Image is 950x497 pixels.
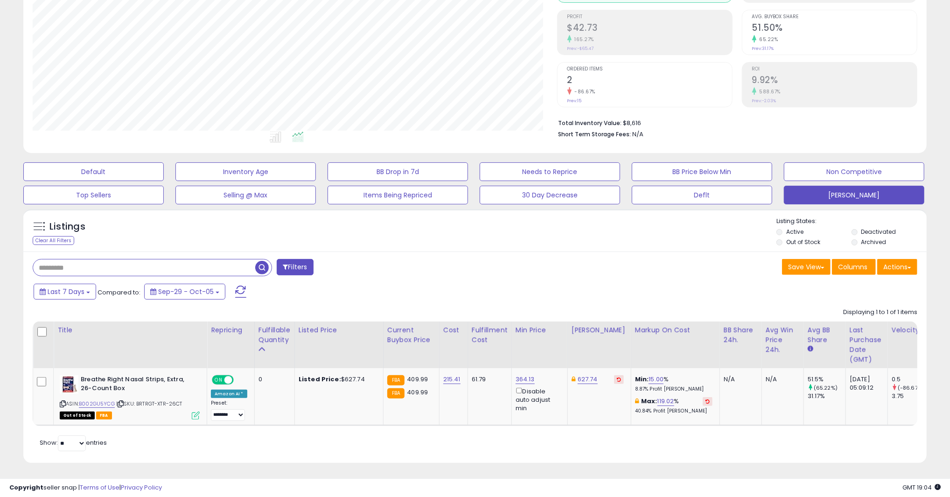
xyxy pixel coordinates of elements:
[559,119,622,127] b: Total Inventory Value:
[843,308,917,317] div: Displaying 1 to 1 of 1 items
[158,287,214,296] span: Sep-29 - Oct-05
[407,375,428,384] span: 409.99
[766,375,796,384] div: N/A
[23,186,164,204] button: Top Sellers
[850,375,880,392] div: [DATE] 05:09:12
[898,384,924,392] small: (-86.67%)
[578,375,598,384] a: 627.74
[784,186,924,204] button: [PERSON_NAME]
[808,325,842,345] div: Avg BB Share
[96,412,112,420] span: FBA
[175,162,316,181] button: Inventory Age
[299,375,341,384] b: Listed Price:
[211,400,247,421] div: Preset:
[635,325,716,335] div: Markup on Cost
[567,22,732,35] h2: $42.73
[9,483,162,492] div: seller snap | |
[633,130,644,139] span: N/A
[328,162,468,181] button: BB Drop in 7d
[232,376,247,384] span: OFF
[516,386,560,413] div: Disable auto adjust min
[892,375,929,384] div: 0.5
[98,288,140,297] span: Compared to:
[443,325,464,335] div: Cost
[277,259,313,275] button: Filters
[782,259,831,275] button: Save View
[443,375,461,384] a: 215.41
[752,67,917,72] span: ROI
[752,46,774,51] small: Prev: 31.17%
[724,325,758,345] div: BB Share 24h.
[641,397,657,406] b: Max:
[258,375,287,384] div: 0
[567,98,582,104] small: Prev: 15
[387,325,435,345] div: Current Buybox Price
[567,14,732,20] span: Profit
[211,390,247,398] div: Amazon AI *
[776,217,927,226] p: Listing States:
[635,408,712,414] p: 40.84% Profit [PERSON_NAME]
[752,14,917,20] span: Avg. Buybox Share
[892,325,926,335] div: Velocity
[34,284,96,300] button: Last 7 Days
[49,220,85,233] h5: Listings
[635,397,712,414] div: %
[724,375,754,384] div: N/A
[23,162,164,181] button: Default
[116,400,182,407] span: | SKU: BRTRGT-XTR-26CT
[567,67,732,72] span: Ordered Items
[57,325,203,335] div: Title
[814,384,838,392] small: (65.22%)
[786,238,820,246] label: Out of Stock
[632,186,772,204] button: Deflt
[40,438,107,447] span: Show: entries
[649,375,664,384] a: 15.00
[784,162,924,181] button: Non Competitive
[121,483,162,492] a: Privacy Policy
[572,325,627,335] div: [PERSON_NAME]
[387,375,405,385] small: FBA
[516,325,564,335] div: Min Price
[387,388,405,399] small: FBA
[756,88,781,95] small: 588.67%
[631,322,719,368] th: The percentage added to the cost of goods (COGS) that forms the calculator for Min & Max prices.
[211,325,251,335] div: Repricing
[756,36,778,43] small: 65.22%
[832,259,876,275] button: Columns
[572,88,596,95] small: -86.67%
[808,392,845,400] div: 31.17%
[33,236,74,245] div: Clear All Filters
[877,259,917,275] button: Actions
[80,483,119,492] a: Terms of Use
[635,386,712,392] p: 8.87% Profit [PERSON_NAME]
[60,375,200,419] div: ASIN:
[635,375,649,384] b: Min:
[48,287,84,296] span: Last 7 Days
[838,262,867,272] span: Columns
[299,325,379,335] div: Listed Price
[752,22,917,35] h2: 51.50%
[559,130,631,138] b: Short Term Storage Fees:
[480,186,620,204] button: 30 Day Decrease
[850,325,884,364] div: Last Purchase Date (GMT)
[258,325,291,345] div: Fulfillable Quantity
[60,412,95,420] span: All listings that are currently out of stock and unavailable for purchase on Amazon
[632,162,772,181] button: BB Price Below Min
[559,117,911,128] li: $8,616
[657,397,674,406] a: 119.02
[766,325,800,355] div: Avg Win Price 24h.
[407,388,428,397] span: 409.99
[79,400,115,408] a: B002GU5YCG
[516,375,535,384] a: 364.13
[213,376,224,384] span: ON
[144,284,225,300] button: Sep-29 - Oct-05
[81,375,194,395] b: Breathe Right Nasal Strips, Extra, 26-Count Box
[567,46,594,51] small: Prev: -$65.47
[808,345,813,353] small: Avg BB Share.
[175,186,316,204] button: Selling @ Max
[299,375,376,384] div: $627.74
[567,75,732,87] h2: 2
[635,375,712,392] div: %
[752,98,776,104] small: Prev: -2.03%
[861,228,896,236] label: Deactivated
